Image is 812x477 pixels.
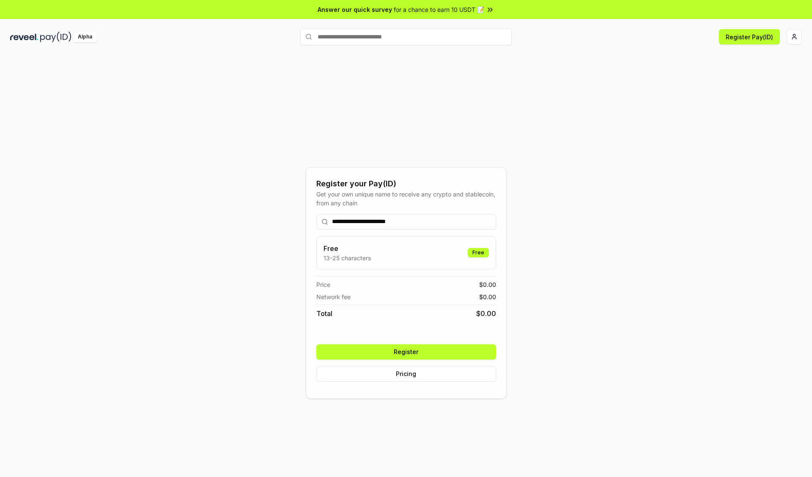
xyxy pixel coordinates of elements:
[468,248,489,257] div: Free
[316,280,330,289] span: Price
[318,5,392,14] span: Answer our quick survey
[316,366,496,382] button: Pricing
[719,29,780,44] button: Register Pay(ID)
[324,243,371,253] h3: Free
[40,32,71,42] img: pay_id
[479,280,496,289] span: $ 0.00
[316,292,351,301] span: Network fee
[73,32,97,42] div: Alpha
[479,292,496,301] span: $ 0.00
[476,308,496,319] span: $ 0.00
[316,190,496,207] div: Get your own unique name to receive any crypto and stablecoin, from any chain
[10,32,38,42] img: reveel_dark
[316,178,496,190] div: Register your Pay(ID)
[394,5,484,14] span: for a chance to earn 10 USDT 📝
[324,253,371,262] p: 13-25 characters
[316,344,496,360] button: Register
[316,308,332,319] span: Total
